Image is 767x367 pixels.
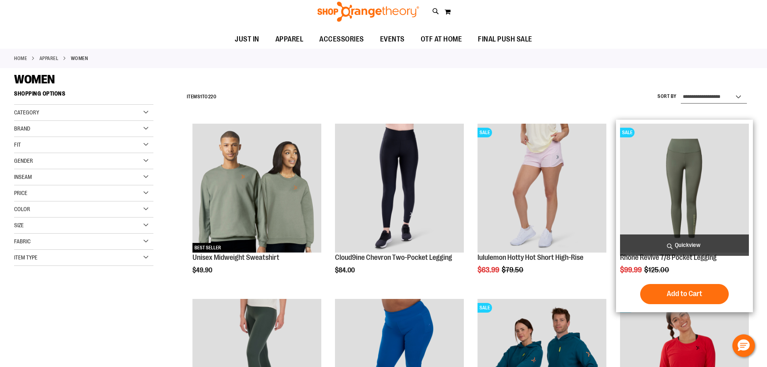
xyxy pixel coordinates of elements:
[421,30,462,48] span: OTF AT HOME
[71,55,88,62] strong: WOMEN
[335,267,356,274] span: $84.00
[335,253,452,261] a: Cloud9ine Chevron Two-Pocket Legging
[657,93,677,100] label: Sort By
[14,158,33,164] span: Gender
[227,30,267,49] a: JUST IN
[380,30,405,48] span: EVENTS
[267,30,312,48] a: APPAREL
[14,206,30,212] span: Color
[478,124,606,253] img: lululemon Hotty Hot Short High-Rise
[14,55,27,62] a: Home
[413,30,470,49] a: OTF AT HOME
[372,30,413,49] a: EVENTS
[192,253,279,261] a: Unisex Midweight Sweatshirt
[335,124,464,253] img: Cloud9ine Chevron Two-Pocket Legging
[335,124,464,254] a: Cloud9ine Chevron Two-Pocket Legging
[14,174,32,180] span: Inseam
[192,267,213,274] span: $49.90
[14,190,27,196] span: Price
[667,289,702,298] span: Add to Cart
[39,55,59,62] a: APPAREL
[478,303,492,313] span: SALE
[14,141,21,148] span: Fit
[478,30,532,48] span: FINAL PUSH SALE
[616,120,753,312] div: product
[14,222,24,228] span: Size
[14,238,31,245] span: Fabric
[192,124,321,254] a: Unisex Midweight SweatshirtBEST SELLER
[187,91,217,103] h2: Items to
[620,124,749,254] a: Rhone Revive 7/8 Pocket LeggingSALE
[620,124,749,253] img: Rhone Revive 7/8 Pocket Legging
[732,334,755,357] button: Hello, have a question? Let’s chat.
[311,30,372,49] a: ACCESSORIES
[478,128,492,137] span: SALE
[14,125,30,132] span: Brand
[620,234,749,256] a: Quickview
[200,94,202,100] span: 1
[192,124,321,253] img: Unisex Midweight Sweatshirt
[470,30,540,49] a: FINAL PUSH SALE
[14,73,55,86] span: WOMEN
[14,109,39,116] span: Category
[620,128,635,137] span: SALE
[275,30,304,48] span: APPAREL
[644,266,670,274] span: $125.00
[331,120,468,294] div: product
[319,30,364,48] span: ACCESSORIES
[640,284,729,304] button: Add to Cart
[620,266,643,274] span: $99.99
[192,243,223,253] span: BEST SELLER
[235,30,259,48] span: JUST IN
[188,120,325,294] div: product
[478,266,500,274] span: $63.99
[14,87,153,105] strong: Shopping Options
[316,2,420,22] img: Shop Orangetheory
[473,120,610,294] div: product
[478,124,606,254] a: lululemon Hotty Hot Short High-RiseSALE
[620,253,717,261] a: Rhone Revive 7/8 Pocket Legging
[502,266,525,274] span: $79.50
[478,253,583,261] a: lululemon Hotty Hot Short High-Rise
[14,254,37,261] span: Item Type
[208,94,217,100] span: 220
